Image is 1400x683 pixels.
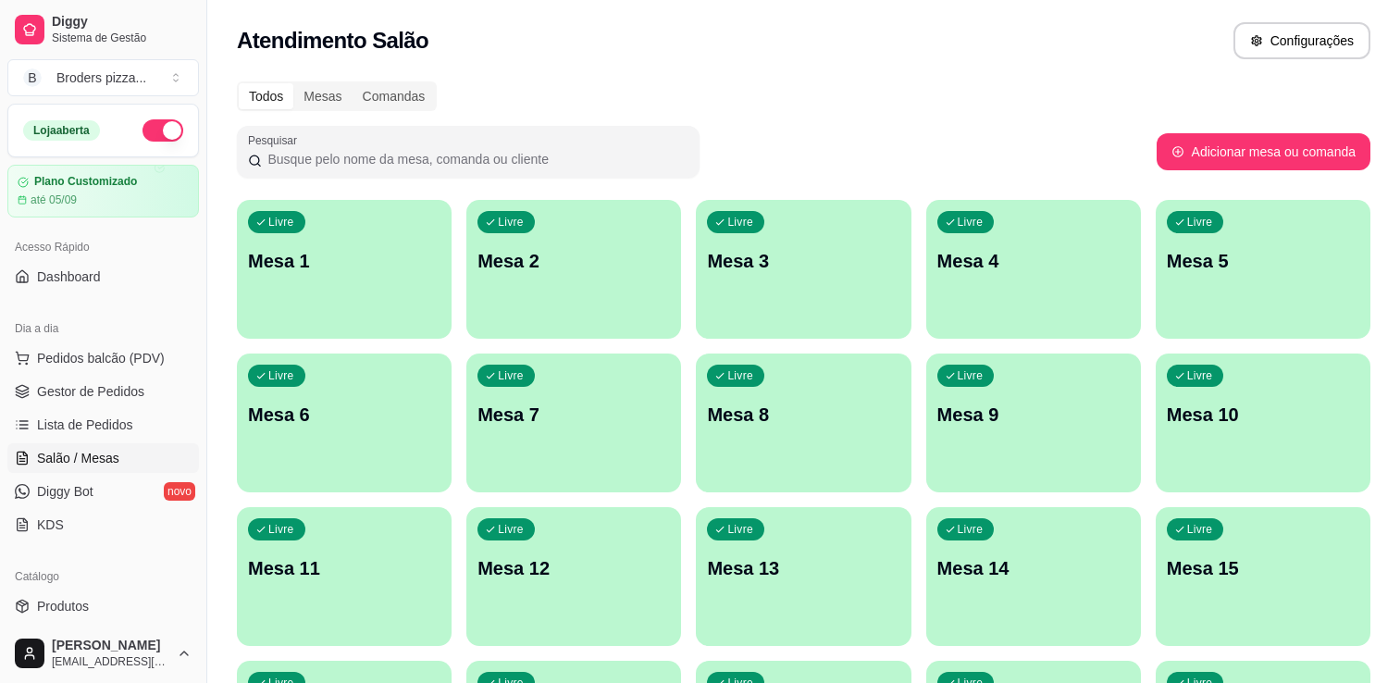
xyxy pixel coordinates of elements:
[7,443,199,473] a: Salão / Mesas
[707,402,899,428] p: Mesa 8
[958,215,984,230] p: Livre
[1167,248,1359,274] p: Mesa 5
[23,120,100,141] div: Loja aberta
[707,248,899,274] p: Mesa 3
[34,175,137,189] article: Plano Customizado
[248,132,304,148] label: Pesquisar
[466,507,681,646] button: LivreMesa 12
[1187,522,1213,537] p: Livre
[31,192,77,207] article: até 05/09
[937,248,1130,274] p: Mesa 4
[239,83,293,109] div: Todos
[1156,507,1370,646] button: LivreMesa 15
[7,165,199,217] a: Plano Customizadoaté 05/09
[7,631,199,676] button: [PERSON_NAME][EMAIL_ADDRESS][DOMAIN_NAME]
[696,507,911,646] button: LivreMesa 13
[926,200,1141,339] button: LivreMesa 4
[477,402,670,428] p: Mesa 7
[7,562,199,591] div: Catálogo
[7,314,199,343] div: Dia a dia
[37,449,119,467] span: Salão / Mesas
[1156,354,1370,492] button: LivreMesa 10
[142,119,183,142] button: Alterar Status
[1187,368,1213,383] p: Livre
[7,232,199,262] div: Acesso Rápido
[37,515,64,534] span: KDS
[7,343,199,373] button: Pedidos balcão (PDV)
[727,522,753,537] p: Livre
[268,522,294,537] p: Livre
[477,555,670,581] p: Mesa 12
[293,83,352,109] div: Mesas
[37,482,93,501] span: Diggy Bot
[237,200,452,339] button: LivreMesa 1
[248,248,440,274] p: Mesa 1
[52,14,192,31] span: Diggy
[727,368,753,383] p: Livre
[7,410,199,440] a: Lista de Pedidos
[37,349,165,367] span: Pedidos balcão (PDV)
[7,377,199,406] a: Gestor de Pedidos
[353,83,436,109] div: Comandas
[268,368,294,383] p: Livre
[7,59,199,96] button: Select a team
[237,354,452,492] button: LivreMesa 6
[1167,555,1359,581] p: Mesa 15
[1167,402,1359,428] p: Mesa 10
[466,200,681,339] button: LivreMesa 2
[937,555,1130,581] p: Mesa 14
[937,402,1130,428] p: Mesa 9
[52,638,169,654] span: [PERSON_NAME]
[707,555,899,581] p: Mesa 13
[37,597,89,615] span: Produtos
[466,354,681,492] button: LivreMesa 7
[248,402,440,428] p: Mesa 6
[958,368,984,383] p: Livre
[237,26,428,56] h2: Atendimento Salão
[926,354,1141,492] button: LivreMesa 9
[7,591,199,621] a: Produtos
[37,416,133,434] span: Lista de Pedidos
[1187,215,1213,230] p: Livre
[926,507,1141,646] button: LivreMesa 14
[1233,22,1370,59] button: Configurações
[56,68,146,87] div: Broders pizza ...
[23,68,42,87] span: B
[52,654,169,669] span: [EMAIL_ADDRESS][DOMAIN_NAME]
[696,200,911,339] button: LivreMesa 3
[1157,133,1370,170] button: Adicionar mesa ou comanda
[498,522,524,537] p: Livre
[727,215,753,230] p: Livre
[52,31,192,45] span: Sistema de Gestão
[248,555,440,581] p: Mesa 11
[237,507,452,646] button: LivreMesa 11
[7,7,199,52] a: DiggySistema de Gestão
[268,215,294,230] p: Livre
[37,267,101,286] span: Dashboard
[1156,200,1370,339] button: LivreMesa 5
[498,215,524,230] p: Livre
[262,150,688,168] input: Pesquisar
[7,510,199,540] a: KDS
[7,477,199,506] a: Diggy Botnovo
[7,262,199,292] a: Dashboard
[498,368,524,383] p: Livre
[477,248,670,274] p: Mesa 2
[37,382,144,401] span: Gestor de Pedidos
[696,354,911,492] button: LivreMesa 8
[958,522,984,537] p: Livre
